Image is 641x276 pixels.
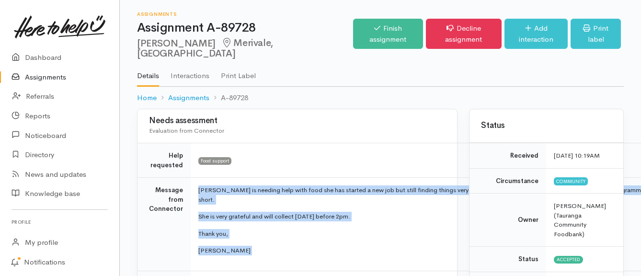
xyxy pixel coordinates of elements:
td: Received [469,143,546,169]
a: Finish assignment [353,19,423,49]
a: Home [137,92,157,103]
a: Add interaction [504,19,568,49]
a: Decline assignment [426,19,502,49]
li: A-89728 [209,92,248,103]
a: Interactions [171,59,209,86]
a: Print Label [221,59,256,86]
span: Merivale, [GEOGRAPHIC_DATA] [137,37,273,59]
td: Circumstance [469,168,546,194]
h3: Needs assessment [149,116,446,126]
a: Details [137,59,159,87]
a: Assignments [168,92,209,103]
h6: Assignments [137,11,353,17]
span: Evaluation from Connector [149,126,224,135]
h2: [PERSON_NAME] [137,38,353,59]
td: Message from Connector [137,178,191,271]
td: Status [469,247,546,272]
span: Community [554,177,588,185]
span: Food support [198,157,231,165]
span: Accepted [554,256,583,264]
h3: Status [481,121,612,130]
h6: Profile [11,216,108,229]
span: [PERSON_NAME] (Tauranga Community Foodbank) [554,202,606,238]
td: Help requested [137,143,191,178]
nav: breadcrumb [137,87,624,109]
td: Owner [469,194,546,247]
h1: Assignment A-89728 [137,21,353,35]
a: Print label [571,19,621,49]
time: [DATE] 10:19AM [554,151,600,160]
